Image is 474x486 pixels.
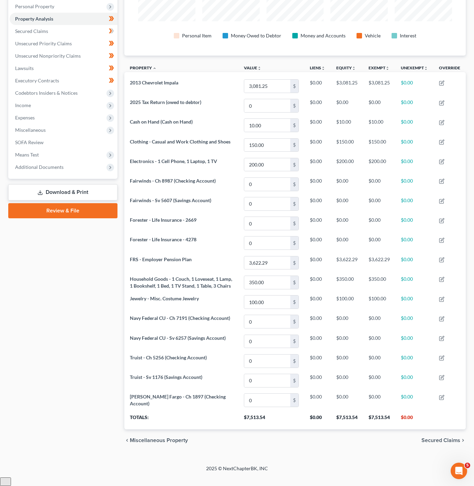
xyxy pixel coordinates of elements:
[363,371,395,390] td: $0.00
[331,390,363,410] td: $0.00
[304,371,331,390] td: $0.00
[304,410,331,429] th: $0.00
[130,394,226,406] span: [PERSON_NAME] Fargo - Ch 1897 (Checking Account)
[244,394,290,407] input: 0.00
[290,394,298,407] div: $
[395,371,433,390] td: $0.00
[130,438,188,443] span: Miscellaneous Property
[395,390,433,410] td: $0.00
[124,438,130,443] i: chevron_left
[331,371,363,390] td: $0.00
[124,438,188,443] button: chevron_left Miscellaneous Property
[363,390,395,410] td: $0.00
[460,438,466,443] i: chevron_right
[451,463,467,479] iframe: Intercom live chat
[244,374,290,387] input: 0.00
[331,410,363,429] th: $7,513.54
[421,438,466,443] button: Secured Claims chevron_right
[304,390,331,410] td: $0.00
[130,374,202,380] span: Truist - Sv 1176 (Savings Account)
[41,465,433,477] div: 2025 © NextChapterBK, INC
[421,438,460,443] span: Secured Claims
[465,463,470,468] span: 5
[395,410,433,429] th: $0.00
[290,374,298,387] div: $
[238,410,304,429] th: $7,513.54
[363,410,395,429] th: $7,513.54
[124,410,238,429] th: Totals:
